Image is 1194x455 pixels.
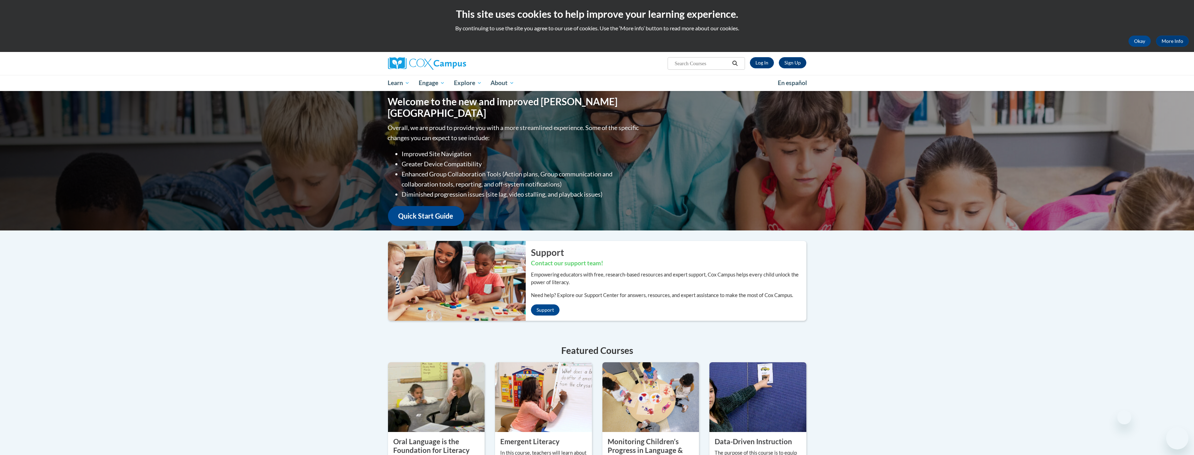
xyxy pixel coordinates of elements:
property: Oral Language is the Foundation for Literacy [393,437,470,454]
iframe: Button to launch messaging window [1166,427,1188,449]
h4: Featured Courses [388,344,806,357]
img: ... [383,241,526,320]
span: Engage [419,79,445,87]
img: Oral Language is the Foundation for Literacy [388,362,485,432]
input: Search Courses [674,59,730,68]
li: Improved Site Navigation [402,149,641,159]
iframe: Close message [1117,410,1131,424]
a: Support [531,304,560,316]
img: Cox Campus [388,57,466,70]
p: Overall, we are proud to provide you with a more streamlined experience. Some of the specific cha... [388,123,641,143]
button: Search [730,59,740,68]
h2: Support [531,246,806,259]
span: About [490,79,514,87]
li: Enhanced Group Collaboration Tools (Action plans, Group communication and collaboration tools, re... [402,169,641,189]
span: Learn [388,79,410,87]
a: Cox Campus [388,57,520,70]
a: More Info [1156,36,1189,47]
h3: Contact our support team! [531,259,806,268]
h1: Welcome to the new and improved [PERSON_NAME][GEOGRAPHIC_DATA] [388,96,641,119]
li: Greater Device Compatibility [402,159,641,169]
p: Empowering educators with free, research-based resources and expert support, Cox Campus helps eve... [531,271,806,286]
span: Explore [454,79,482,87]
li: Diminished progression issues (site lag, video stalling, and playback issues) [402,189,641,199]
a: Explore [449,75,486,91]
button: Okay [1128,36,1151,47]
a: Quick Start Guide [388,206,464,226]
property: Emergent Literacy [500,437,560,446]
a: About [486,75,519,91]
a: Learn [383,75,415,91]
img: Emergent Literacy [495,362,592,432]
img: Monitoring Children’s Progress in Language & Literacy in the Early Years [602,362,699,432]
p: By continuing to use the site you agree to our use of cookies. Use the ‘More info’ button to read... [5,24,1189,32]
a: Register [779,57,806,68]
property: Data-Driven Instruction [715,437,792,446]
a: En español [773,76,812,90]
a: Engage [414,75,449,91]
h2: This site uses cookies to help improve your learning experience. [5,7,1189,21]
div: Main menu [378,75,817,91]
p: Need help? Explore our Support Center for answers, resources, and expert assistance to make the m... [531,291,806,299]
img: Data-Driven Instruction [709,362,806,432]
a: Log In [750,57,774,68]
span: En español [778,79,807,86]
